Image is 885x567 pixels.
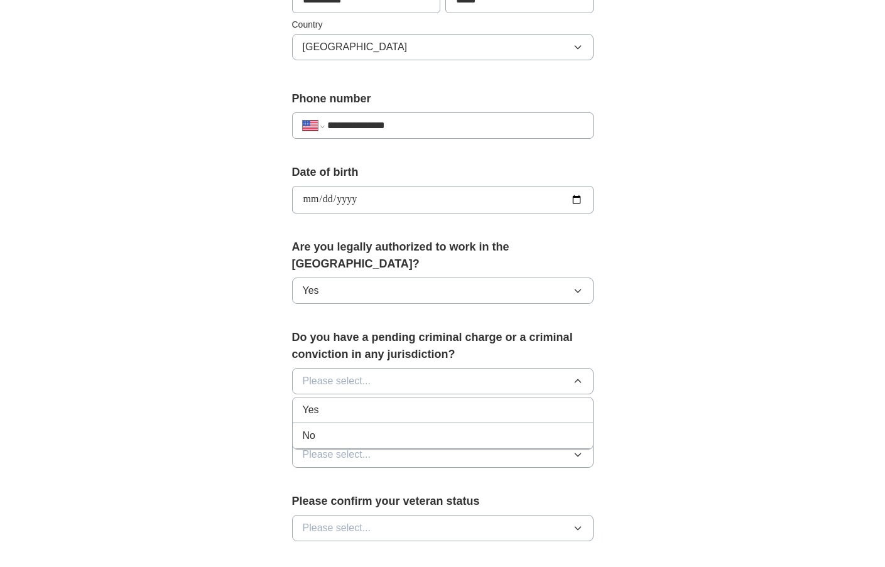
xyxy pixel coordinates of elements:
span: Please select... [303,374,371,389]
button: Please select... [292,515,594,541]
label: Date of birth [292,164,594,181]
span: [GEOGRAPHIC_DATA] [303,40,408,55]
span: Please select... [303,447,371,462]
button: Please select... [292,368,594,394]
button: Yes [292,278,594,304]
span: Please select... [303,521,371,536]
span: Yes [303,283,319,298]
label: Please confirm your veteran status [292,493,594,510]
span: No [303,428,315,443]
label: Country [292,18,594,31]
label: Phone number [292,90,594,107]
button: Please select... [292,441,594,468]
label: Are you legally authorized to work in the [GEOGRAPHIC_DATA]? [292,239,594,273]
span: Yes [303,402,319,418]
button: [GEOGRAPHIC_DATA] [292,34,594,60]
label: Do you have a pending criminal charge or a criminal conviction in any jurisdiction? [292,329,594,363]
